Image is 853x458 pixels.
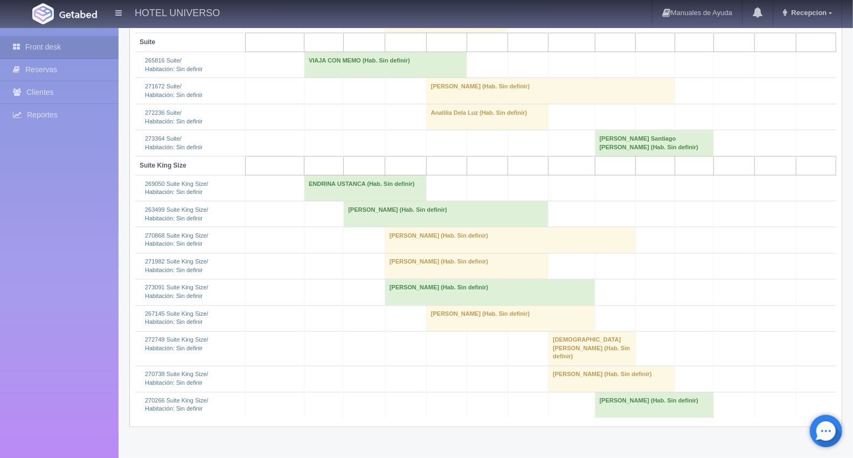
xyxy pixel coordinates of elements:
[145,259,208,274] a: 271982 Suite King Size/Habitación: Sin definir
[595,130,714,156] td: [PERSON_NAME] Santiago [PERSON_NAME] (Hab. Sin definir)
[304,175,427,201] td: ENDRINA USTANCA (Hab. Sin definir)
[426,104,548,130] td: Analilia Dela Luz (Hab. Sin definir)
[145,284,208,300] a: 273091 Suite King Size/Habitación: Sin definir
[426,306,595,331] td: [PERSON_NAME] (Hab. Sin definir)
[145,371,208,386] a: 270738 Suite King Size/Habitación: Sin definir
[145,57,203,72] a: 265816 Suite/Habitación: Sin definir
[145,135,203,150] a: 273364 Suite/Habitación: Sin definir
[145,337,208,352] a: 272749 Suite King Size/Habitación: Sin definir
[789,9,827,17] span: Recepcion
[145,232,208,247] a: 270868 Suite King Size/Habitación: Sin definir
[145,109,203,124] a: 272236 Suite/Habitación: Sin definir
[32,3,54,24] img: Getabed
[145,398,208,413] a: 270266 Suite King Size/Habitación: Sin definir
[385,253,548,279] td: [PERSON_NAME] (Hab. Sin definir)
[385,227,635,253] td: [PERSON_NAME] (Hab. Sin definir)
[140,38,155,46] b: Suite
[426,78,675,104] td: [PERSON_NAME] (Hab. Sin definir)
[145,311,208,326] a: 267145 Suite King Size/Habitación: Sin definir
[135,5,220,19] h4: HOTEL UNIVERSO
[304,52,467,78] td: VIAJA CON MEMO (Hab. Sin definir)
[344,202,549,227] td: [PERSON_NAME] (Hab. Sin definir)
[59,10,97,18] img: Getabed
[549,366,675,392] td: [PERSON_NAME] (Hab. Sin definir)
[145,181,208,196] a: 269050 Suite King Size/Habitación: Sin definir
[549,332,636,366] td: [DEMOGRAPHIC_DATA][PERSON_NAME] (Hab. Sin definir)
[145,206,208,221] a: 263499 Suite King Size/Habitación: Sin definir
[140,162,186,169] b: Suite King Size
[145,83,203,98] a: 271672 Suite/Habitación: Sin definir
[385,280,595,306] td: [PERSON_NAME] (Hab. Sin definir)
[595,392,714,418] td: [PERSON_NAME] (Hab. Sin definir)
